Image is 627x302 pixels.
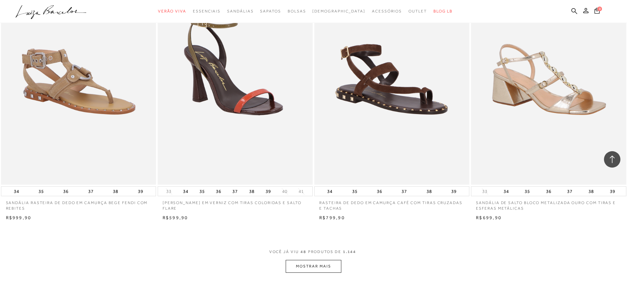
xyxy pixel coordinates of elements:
a: noSubCategoriesText [312,5,365,17]
button: 36 [544,187,553,196]
a: noSubCategoriesText [372,5,402,17]
button: 35 [523,187,532,196]
button: 34 [502,187,511,196]
button: 39 [264,187,273,196]
span: BLOG LB [433,9,453,13]
button: 37 [86,187,95,196]
span: [DEMOGRAPHIC_DATA] [312,9,365,13]
span: R$599,90 [163,215,188,220]
a: noSubCategoriesText [288,5,306,17]
a: [PERSON_NAME] EM VERNIZ COM TIRAS COLORIDAS E SALTO FLARE [158,196,313,211]
span: Sandálias [227,9,253,13]
button: 38 [587,187,596,196]
button: 36 [214,187,223,196]
button: 38 [425,187,434,196]
span: VOCÊ JÁ VIU PRODUTOS DE [269,249,358,254]
a: noSubCategoriesText [193,5,221,17]
button: 39 [136,187,145,196]
button: 34 [12,187,21,196]
button: 36 [61,187,70,196]
button: 39 [449,187,458,196]
button: MOSTRAR MAIS [286,260,341,273]
span: Sapatos [260,9,281,13]
a: SANDÁLIA DE SALTO BLOCO METALIZADA OURO COM TIRAS E ESFERAS METÁLICAS [471,196,626,211]
span: Acessórios [372,9,402,13]
a: BLOG LB [433,5,453,17]
a: noSubCategoriesText [227,5,253,17]
button: 40 [280,188,289,195]
button: 33 [480,188,489,195]
button: 37 [230,187,240,196]
button: 37 [565,187,574,196]
span: Verão Viva [158,9,186,13]
a: RASTEIRA DE DEDO EM CAMURÇA CAFÉ COM TIRAS CRUZADAS E TACHAS [314,196,469,211]
button: 0 [592,7,602,16]
button: 35 [350,187,359,196]
span: 0 [597,7,602,11]
button: 38 [247,187,256,196]
button: 36 [375,187,384,196]
button: 34 [181,187,190,196]
button: 35 [197,187,207,196]
button: 39 [608,187,617,196]
button: 35 [37,187,46,196]
span: Outlet [408,9,427,13]
span: R$999,90 [6,215,32,220]
span: 1.144 [343,249,356,254]
span: Bolsas [288,9,306,13]
span: R$799,90 [319,215,345,220]
span: 48 [300,249,306,254]
span: Essenciais [193,9,221,13]
a: noSubCategoriesText [260,5,281,17]
button: 38 [111,187,120,196]
button: 37 [400,187,409,196]
button: 41 [297,188,306,195]
button: 33 [164,188,173,195]
a: noSubCategoriesText [408,5,427,17]
a: SANDÁLIA RASTEIRA DE DEDO EM CAMURÇA BEGE FENDI COM REBITES [1,196,156,211]
a: noSubCategoriesText [158,5,186,17]
span: R$699,90 [476,215,502,220]
button: 34 [325,187,334,196]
